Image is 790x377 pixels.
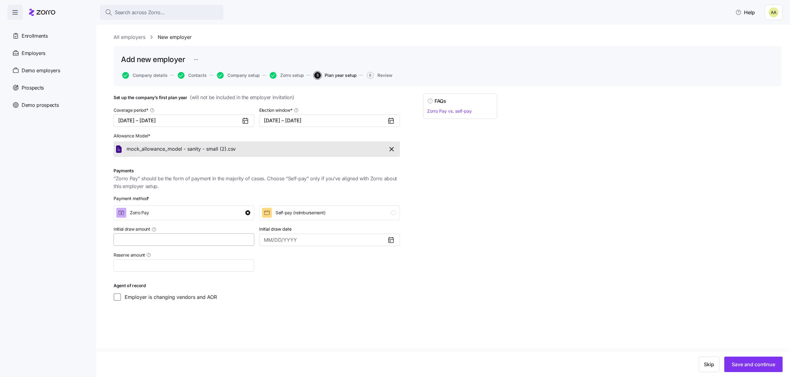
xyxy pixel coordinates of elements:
[7,62,89,79] a: Demo employers
[115,9,165,16] span: Search across Zorro...
[227,73,260,77] span: Company setup
[259,234,400,246] input: MM/DD/YYYY
[22,32,48,40] span: Enrollments
[114,252,145,258] span: Reserve amount
[313,72,357,79] a: 5Plan year setup
[190,94,294,101] span: ( will not be included in the employer invitation )
[314,72,357,79] button: 5Plan year setup
[769,7,779,17] img: 69dbe272839496de7880a03cd36c60c1
[122,72,168,79] button: Company details
[114,175,400,190] span: “Zorro Pay” should be the form of payment in the majority of cases. Choose “Self-pay” only if you...
[314,72,321,79] span: 5
[366,72,393,79] a: 6Review
[724,357,783,372] button: Save and continue
[158,33,192,41] a: New employer
[127,145,228,153] span: mock_allowance_model - sanity - small (2).
[704,361,714,368] span: Skip
[216,72,260,79] a: Company setup
[730,6,760,19] button: Help
[114,33,145,41] a: All employers
[427,108,472,114] a: Zorro Pay vs. self-pay
[325,73,357,77] span: Plan year setup
[188,73,207,77] span: Contacts
[121,72,168,79] a: Company details
[114,107,148,113] span: Coverage period *
[114,115,254,127] button: [DATE] – [DATE]
[7,27,89,44] a: Enrollments
[270,72,304,79] button: Zorro setup
[114,94,400,101] h1: Set up the company’s first plan year
[22,84,44,92] span: Prospects
[735,9,755,16] span: Help
[7,96,89,114] a: Demo prospects
[434,98,446,105] h4: FAQs
[121,55,185,64] h1: Add new employer
[259,226,292,232] label: Initial draw date
[178,72,207,79] button: Contacts
[7,44,89,62] a: Employers
[114,226,150,232] span: Initial draw amount
[130,210,149,216] span: Zorro Pay
[22,101,59,109] span: Demo prospects
[276,210,325,216] span: Self-pay (reimbursement)
[177,72,207,79] a: Contacts
[259,107,293,113] span: Election window *
[121,293,217,301] label: Employer is changing vendors and AOR
[22,67,60,74] span: Demo employers
[114,195,150,202] div: Payment method
[100,5,223,20] button: Search across Zorro...
[699,357,719,372] button: Skip
[133,73,168,77] span: Company details
[114,283,400,288] h1: Agent of record
[367,72,393,79] button: 6Review
[259,115,400,127] button: [DATE] – [DATE]
[228,145,236,153] span: csv
[114,133,150,139] span: Allowance Model *
[280,73,304,77] span: Zorro setup
[732,361,775,368] span: Save and continue
[377,73,393,77] span: Review
[22,49,45,57] span: Employers
[7,79,89,96] a: Prospects
[114,168,400,174] h1: Payments
[268,72,304,79] a: Zorro setup
[367,72,374,79] span: 6
[217,72,260,79] button: Company setup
